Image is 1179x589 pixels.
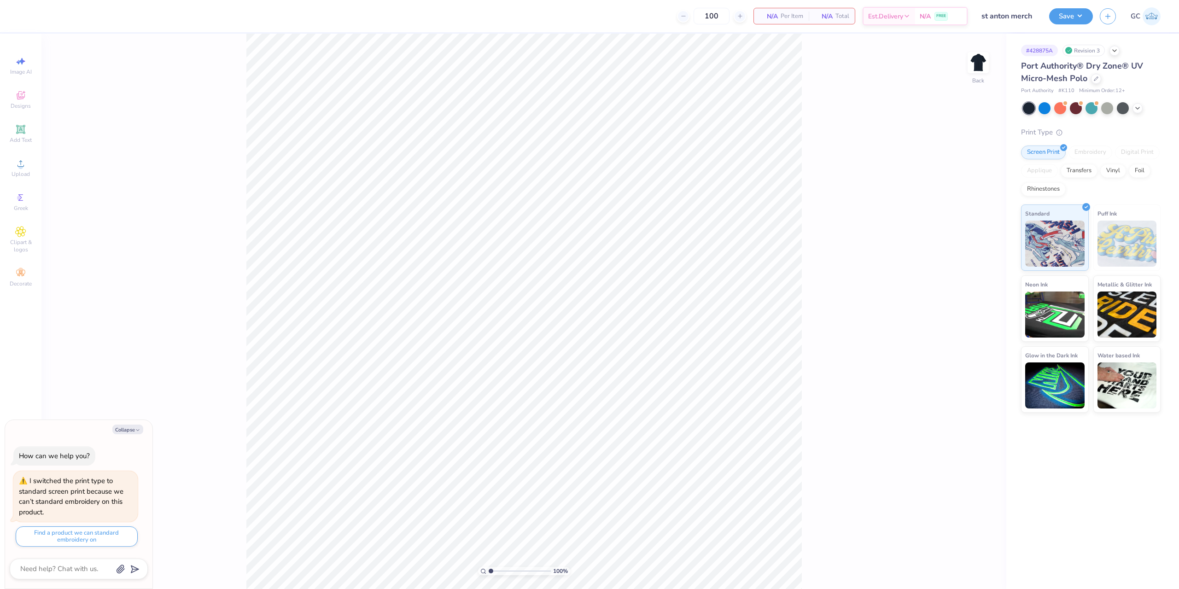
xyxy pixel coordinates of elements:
[10,136,32,144] span: Add Text
[1025,292,1085,338] img: Neon Ink
[1021,87,1054,95] span: Port Authority
[972,76,984,85] div: Back
[1025,350,1078,360] span: Glow in the Dark Ink
[1100,164,1126,178] div: Vinyl
[5,239,37,253] span: Clipart & logos
[11,102,31,110] span: Designs
[781,12,803,21] span: Per Item
[1021,45,1058,56] div: # 428875A
[920,12,931,21] span: N/A
[1115,146,1160,159] div: Digital Print
[553,567,568,575] span: 100 %
[1025,362,1085,408] img: Glow in the Dark Ink
[1129,164,1150,178] div: Foil
[112,425,143,434] button: Collapse
[1097,280,1152,289] span: Metallic & Glitter Ink
[1143,7,1161,25] img: Gerard Christopher Trorres
[1021,182,1066,196] div: Rhinestones
[1131,11,1140,22] span: GC
[1097,209,1117,218] span: Puff Ink
[814,12,833,21] span: N/A
[10,280,32,287] span: Decorate
[19,451,90,461] div: How can we help you?
[1097,221,1157,267] img: Puff Ink
[10,68,32,76] span: Image AI
[1097,362,1157,408] img: Water based Ink
[1025,209,1050,218] span: Standard
[1025,221,1085,267] img: Standard
[835,12,849,21] span: Total
[12,170,30,178] span: Upload
[975,7,1042,25] input: Untitled Design
[1049,8,1093,24] button: Save
[1061,164,1097,178] div: Transfers
[1097,292,1157,338] img: Metallic & Glitter Ink
[14,204,28,212] span: Greek
[868,12,903,21] span: Est. Delivery
[1025,280,1048,289] span: Neon Ink
[1062,45,1105,56] div: Revision 3
[969,53,987,72] img: Back
[759,12,778,21] span: N/A
[1021,60,1143,84] span: Port Authority® Dry Zone® UV Micro-Mesh Polo
[19,476,123,517] div: I switched the print type to standard screen print because we can’t standard embroidery on this p...
[1021,127,1161,138] div: Print Type
[1068,146,1112,159] div: Embroidery
[694,8,730,24] input: – –
[936,13,946,19] span: FREE
[1021,146,1066,159] div: Screen Print
[16,526,138,547] button: Find a product we can standard embroidery on
[1131,7,1161,25] a: GC
[1021,164,1058,178] div: Applique
[1079,87,1125,95] span: Minimum Order: 12 +
[1058,87,1074,95] span: # K110
[1097,350,1140,360] span: Water based Ink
